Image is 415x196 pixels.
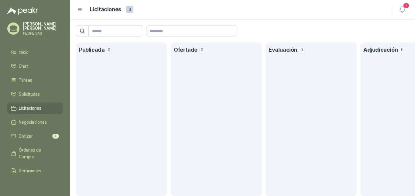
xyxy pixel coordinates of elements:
[400,46,405,53] span: 0
[7,130,63,142] a: Cotizar3
[7,144,63,163] a: Órdenes de Compra
[7,46,63,58] a: Inicio
[7,88,63,100] a: Solicitudes
[19,105,41,112] span: Licitaciones
[174,46,197,54] h1: Ofertado
[19,167,41,174] span: Remisiones
[7,7,38,15] img: Logo peakr
[19,147,57,160] span: Órdenes de Compra
[7,74,63,86] a: Tareas
[19,49,29,56] span: Inicio
[79,46,105,54] h1: Publicada
[363,46,398,54] h1: Adjudicación
[403,3,410,9] span: 1
[52,134,59,139] span: 3
[397,4,408,15] button: 1
[126,6,133,13] span: 0
[90,5,121,14] h1: Licitaciones
[299,46,304,53] span: 0
[7,165,63,177] a: Remisiones
[19,133,33,139] span: Cotizar
[106,46,112,53] span: 0
[7,60,63,72] a: Chat
[19,119,47,126] span: Negociaciones
[19,63,28,70] span: Chat
[7,102,63,114] a: Licitaciones
[23,32,63,35] p: PEOPE SAS
[19,91,40,98] span: Solicitudes
[19,77,32,84] span: Tareas
[7,116,63,128] a: Negociaciones
[7,179,63,191] a: Configuración
[23,22,63,30] p: [PERSON_NAME] [PERSON_NAME]
[199,46,205,53] span: 0
[269,46,297,54] h1: Evaluación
